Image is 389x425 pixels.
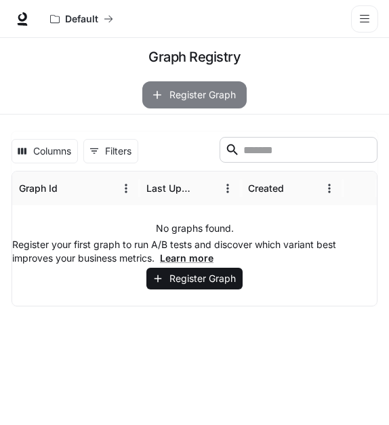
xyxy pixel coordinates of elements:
[146,268,243,290] button: Register Graph
[156,222,234,235] p: No graphs found.
[285,178,306,199] button: Sort
[148,43,241,70] h1: Graph Registry
[59,178,79,199] button: Sort
[351,5,378,33] button: open drawer
[220,137,377,165] div: Search
[19,182,58,194] div: Graph Id
[142,81,247,108] button: Register Graph
[116,178,136,199] button: Menu
[319,178,340,199] button: Menu
[160,252,213,264] a: Learn more
[248,182,284,194] div: Created
[65,14,98,25] p: Default
[146,182,196,194] div: Last Updated
[83,139,138,163] button: Show filters
[12,139,78,163] button: Select columns
[197,178,218,199] button: Sort
[218,178,238,199] button: Menu
[12,238,377,265] p: Register your first graph to run A/B tests and discover which variant best improves your business...
[44,5,119,33] button: All workspaces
